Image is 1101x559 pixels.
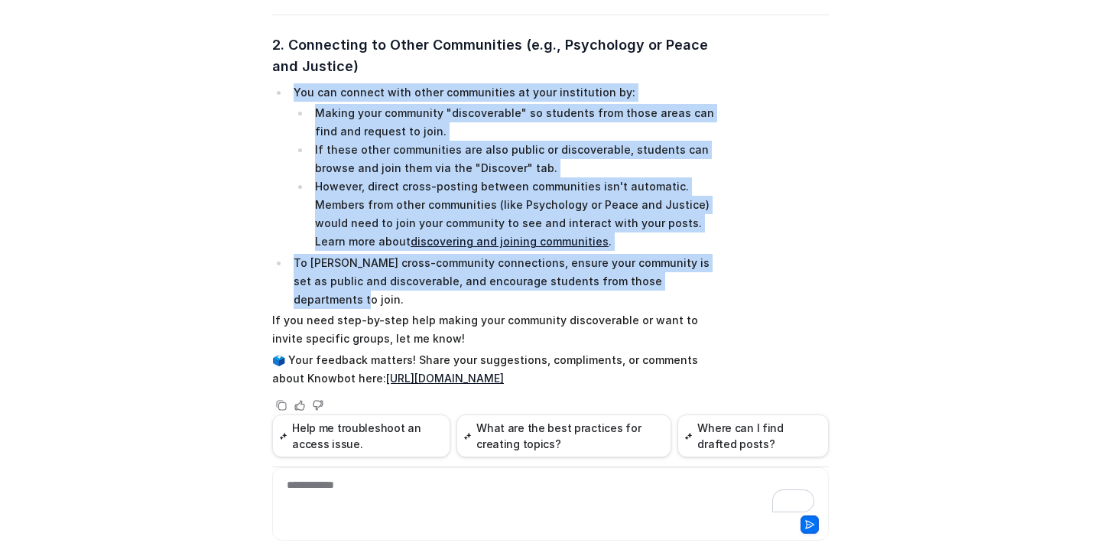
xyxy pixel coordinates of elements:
[294,254,719,309] p: To [PERSON_NAME] cross-community connections, ensure your community is set as public and discover...
[310,104,719,141] li: Making your community "discoverable" so students from those areas can find and request to join.
[456,414,671,457] button: What are the best practices for creating topics?
[272,311,719,348] p: If you need step-by-step help making your community discoverable or want to invite specific group...
[386,372,504,385] a: [URL][DOMAIN_NAME]
[272,414,450,457] button: Help me troubleshoot an access issue.
[411,235,609,248] a: discovering and joining communities
[310,141,719,177] li: If these other communities are also public or discoverable, students can browse and join them via...
[272,351,719,388] p: 🗳️ Your feedback matters! Share your suggestions, compliments, or comments about Knowbot here:
[677,414,829,457] button: Where can I find drafted posts?
[272,34,719,77] h3: 2. Connecting to Other Communities (e.g., Psychology or Peace and Justice)
[294,83,719,102] p: You can connect with other communities at your institution by:
[276,477,825,512] div: To enrich screen reader interactions, please activate Accessibility in Grammarly extension settings
[310,177,719,251] li: However, direct cross-posting between communities isn't automatic. Members from other communities...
